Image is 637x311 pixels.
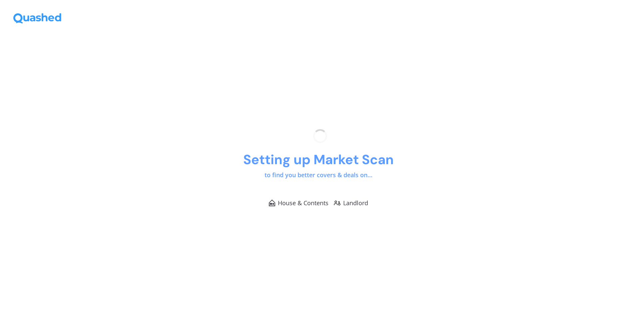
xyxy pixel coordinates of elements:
[334,201,340,206] img: Landlord
[265,171,372,180] p: to find you better covers & deals on...
[343,199,368,207] span: Landlord
[243,151,394,168] h1: Setting up Market Scan
[269,200,275,206] img: House & Contents
[278,199,328,207] span: House & Contents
